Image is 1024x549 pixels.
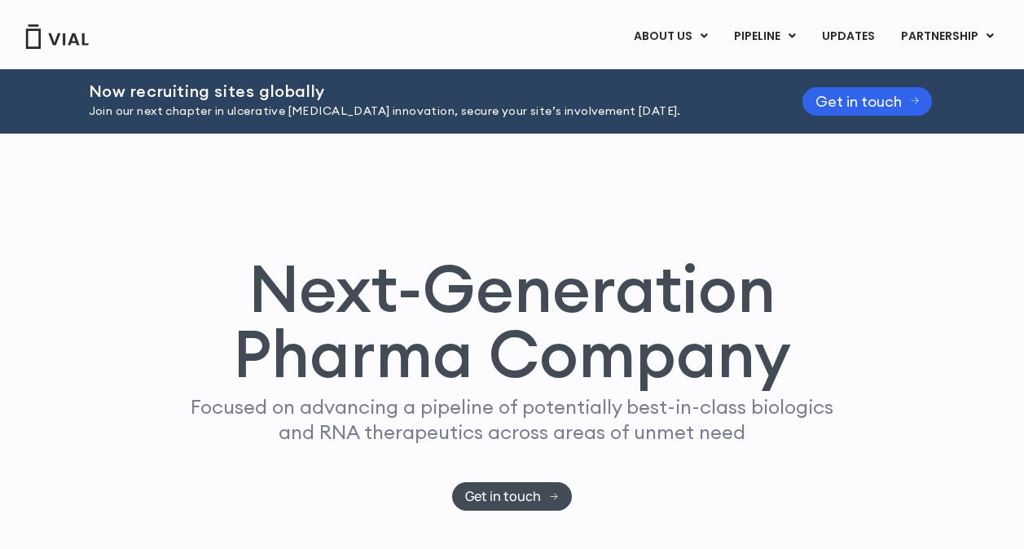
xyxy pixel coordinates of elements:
img: Vial Logo [24,24,90,49]
a: ABOUT USMenu Toggle [621,23,720,51]
p: Focused on advancing a pipeline of potentially best-in-class biologics and RNA therapeutics acros... [184,394,841,445]
h1: Next-Generation Pharma Company [160,256,865,386]
span: Get in touch [465,490,541,503]
p: Join our next chapter in ulcerative [MEDICAL_DATA] innovation, secure your site’s involvement [DA... [89,103,762,121]
span: Get in touch [815,95,902,108]
a: Get in touch [802,87,933,116]
h2: Now recruiting sites globally [89,82,762,100]
a: PARTNERSHIPMenu Toggle [888,23,1007,51]
a: PIPELINEMenu Toggle [721,23,808,51]
a: UPDATES [809,23,887,51]
a: Get in touch [452,482,572,511]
